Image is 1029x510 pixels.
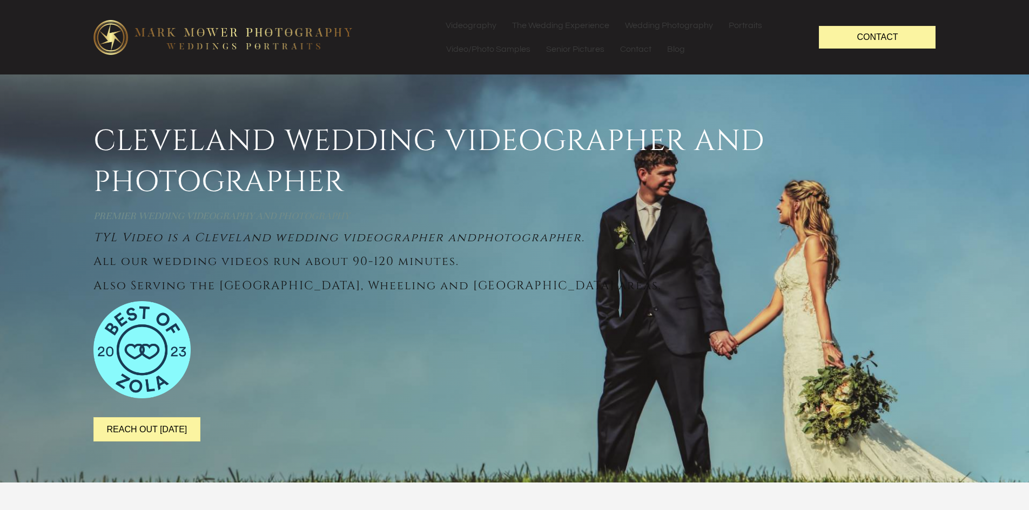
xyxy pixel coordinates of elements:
a: Contact [819,26,936,48]
a: Contact [613,37,659,61]
span: Reach Out [DATE] [107,425,187,434]
p: All our wedding videos run about 90-120 minutes. [93,253,936,271]
nav: Menu [438,13,798,61]
a: Videography [438,13,504,37]
span: Cleveland wedding videographer and photographer [93,121,936,202]
em: hotographer. [484,230,585,246]
a: Wedding Photography [617,13,721,37]
em: Premier wedding videography and photography [93,209,349,222]
a: Video/Photo Samples [439,37,538,61]
a: The Wedding Experience [505,13,617,37]
span: Contact [857,32,898,42]
p: Also Serving the [GEOGRAPHIC_DATA], Wheeling and [GEOGRAPHIC_DATA] areas. [93,277,936,296]
em: p [476,230,484,246]
a: Portraits [721,13,770,37]
a: Blog [660,37,692,61]
img: Best of Zola 2023 [93,301,191,398]
a: Reach Out [DATE] [93,417,201,441]
img: logo-edit1 [93,20,353,55]
a: Senior Pictures [539,37,612,61]
em: TYL Video is a Cleveland wedding videographer and [93,230,476,246]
